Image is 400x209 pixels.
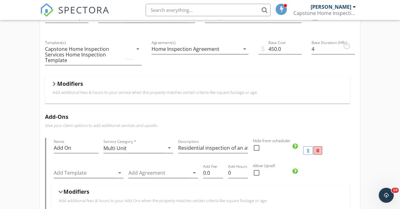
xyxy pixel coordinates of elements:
span: $ [261,43,265,54]
i: arrow_drop_down [134,45,142,53]
label: Allow Upsell [253,163,387,169]
input: Base Duration (HRs) [312,44,355,54]
i: arrow_drop_down [241,45,248,53]
h5: Add-Ons [45,114,355,120]
a: SPECTORA [40,8,109,22]
iframe: Intercom live chat [379,188,394,203]
i: arrow_drop_down [116,169,123,177]
p: Add additional fees & hours to your Add Ons when the property matches certain criteria like squar... [59,198,342,203]
div: Home Inspection Agreement [152,46,219,52]
div: Capstone Home Inspection Services, PLLC [293,10,356,16]
h5: Modifiers [57,80,83,87]
p: Give your client options to add additional services and upsells. [45,123,355,128]
span: 10 [392,188,399,193]
p: Add additional fees & hours to your service when the property matches certain criteria like squar... [52,90,342,95]
span: SPECTORA [58,3,109,16]
input: Add Hours [228,168,248,178]
h5: Modifiers [63,188,89,195]
div: Multi Unit [103,145,127,151]
div: Residential [98,15,124,20]
i: arrow_drop_down [166,144,173,152]
input: Add Fee [203,168,223,178]
input: Name [54,143,98,153]
input: Base Cost [258,44,302,54]
img: The Best Home Inspection Software - Spectora [40,3,54,17]
input: Search everything... [146,4,271,16]
input: Description [178,143,248,153]
label: Hide from scheduler [253,138,387,144]
div: Capstone Home Inspection Services Home Inspection Template [45,46,124,63]
div: [PERSON_NAME] [311,4,351,10]
i: arrow_drop_down [191,169,198,177]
